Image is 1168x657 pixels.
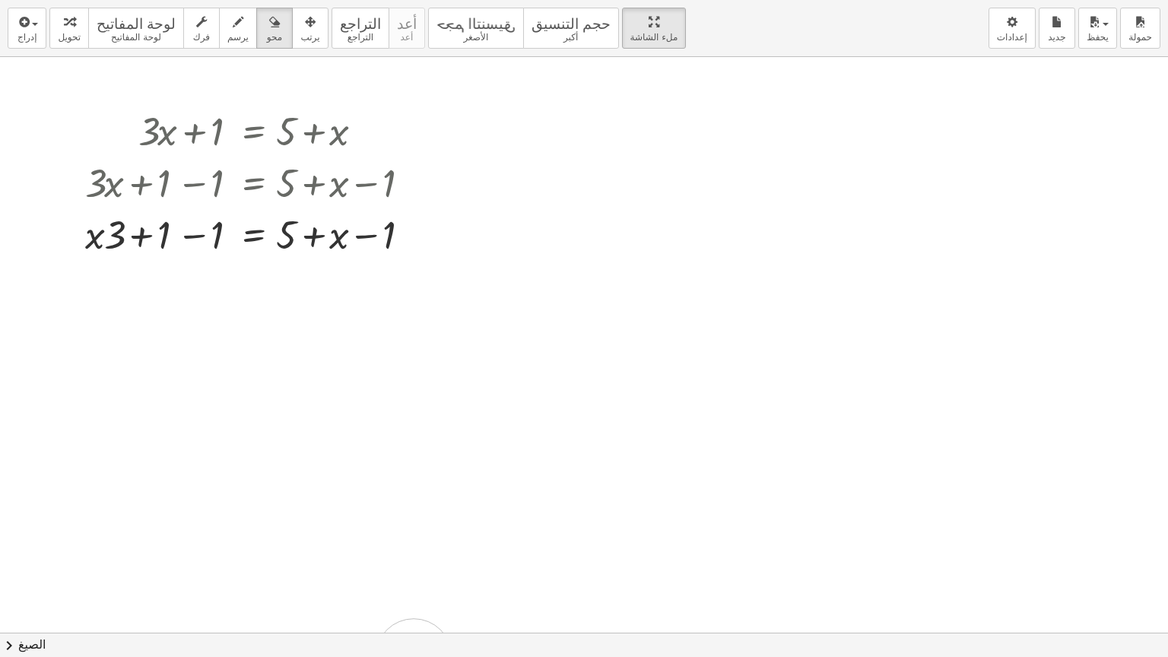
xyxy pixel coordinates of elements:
[523,8,619,49] button: حجم التنسيقأكبر
[428,8,524,49] button: حجم التنسيقالأصغر
[397,14,417,29] font: أعد
[436,14,516,29] font: حجم التنسيق
[183,8,220,49] button: فرك
[389,8,425,49] button: أعدأعد
[292,8,328,49] button: يرتب
[563,32,578,43] font: أكبر
[997,32,1027,43] font: إعدادات
[1128,32,1152,43] font: حمولة
[227,32,249,43] font: يرسم
[8,8,46,49] button: إدراج
[532,14,611,29] font: حجم التنسيق
[17,32,37,43] font: إدراج
[463,32,488,43] font: الأصغر
[88,8,184,49] button: لوحة المفاتيحلوحة المفاتيح
[332,8,389,49] button: التراجعالتراجع
[97,14,176,29] font: لوحة المفاتيح
[340,14,381,29] font: التراجع
[300,32,319,43] font: يرتب
[1048,32,1065,43] font: جديد
[989,8,1036,49] button: إعدادات
[630,32,678,43] font: ملء الشاشة
[1039,8,1075,49] button: جديد
[622,8,687,49] button: ملء الشاشة
[1087,32,1109,43] font: يحفظ
[1120,8,1160,49] button: حمولة
[256,8,293,49] button: محو
[58,32,81,43] font: تحويل
[219,8,257,49] button: يرسم
[193,32,210,43] font: فرك
[401,32,414,43] font: أعد
[18,637,46,652] font: الصيغ
[267,32,282,43] font: محو
[49,8,89,49] button: تحويل
[111,32,161,43] font: لوحة المفاتيح
[348,32,373,43] font: التراجع
[1078,8,1117,49] button: يحفظ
